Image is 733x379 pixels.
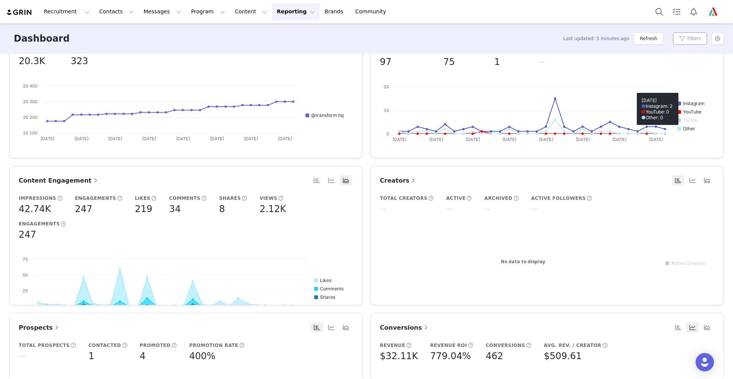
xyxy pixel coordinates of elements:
[176,136,190,141] text: [DATE]
[651,3,668,20] button: Search
[25,304,28,309] text: 0
[108,136,122,141] text: [DATE]
[135,202,152,216] h5: 219
[278,136,292,141] text: [DATE]
[189,342,238,349] h5: Promotion Rate
[311,112,344,118] text: @transform.hq
[384,84,389,89] text: 20
[707,6,719,18] img: fbfc67e6-d945-4eef-9ff4-6fc5552ddd7d.png
[696,353,714,371] div: Open Intercom Messenger
[19,323,60,332] a: Prospects
[135,195,150,202] h5: Likes
[40,136,55,141] text: [DATE]
[320,286,344,292] text: Comments
[380,349,418,363] h5: $32.11K
[19,228,36,241] h5: 247
[23,115,37,120] text: 20 200
[95,3,139,20] button: Contacts
[671,260,705,266] text: Active Creators
[260,202,286,216] h5: 2.12K
[544,342,602,349] h5: Avg. Rev. / Creator
[685,3,702,20] button: Notifications
[39,3,94,20] button: Recruitment
[484,195,512,202] h5: Archived
[380,177,417,184] span: Creators
[272,3,320,20] button: Reporting
[260,195,277,202] h5: Views
[19,220,60,227] h5: Engagements
[19,349,25,363] h5: --
[683,109,701,115] text: YouTube
[502,137,517,142] text: [DATE]
[446,195,466,202] h5: Active
[23,83,37,89] text: 20 400
[612,137,626,142] text: [DATE]
[634,32,663,45] button: Refresh
[219,195,241,202] h5: Shares
[71,54,88,68] h5: 323
[668,3,685,20] a: Tasks
[244,136,258,141] text: [DATE]
[169,195,200,202] h5: Comments
[14,32,69,45] h3: Dashboard
[486,349,503,363] h5: 462
[380,324,429,331] span: Conversions
[380,55,392,69] h5: 97
[320,3,350,20] a: Brands
[683,126,695,131] text: Other
[531,195,586,202] h5: Active Followers
[23,99,37,104] text: 20 300
[392,137,407,142] text: [DATE]
[430,349,471,363] h5: 779.04%
[139,3,186,20] button: Messages
[189,349,216,363] h5: 400%
[320,294,335,300] text: Shares
[494,55,500,69] h5: 1
[23,130,37,136] text: 20 100
[23,257,28,262] text: 75
[538,55,545,69] h5: --
[19,202,51,216] h5: 42.74K
[75,195,116,202] h5: Engagements
[19,177,99,184] span: Content Engagement
[140,349,145,363] h5: 4
[486,342,525,349] h5: Conversions
[531,202,538,216] h5: --
[386,131,389,136] text: 0
[75,202,92,216] h5: 247
[169,202,181,216] h5: 34
[539,137,553,142] text: [DATE]
[210,136,224,141] text: [DATE]
[380,195,428,202] h5: Total Creators
[140,342,171,349] h5: Promoted
[380,202,386,216] h5: --
[19,176,99,185] a: Content Engagement
[443,55,455,69] h5: 75
[74,136,89,141] text: [DATE]
[186,3,230,20] button: Program
[19,342,70,349] h5: Total Prospects
[23,288,28,293] text: 25
[673,32,707,45] button: Filters
[429,137,443,142] text: [DATE]
[142,136,156,141] text: [DATE]
[351,3,394,20] a: Community
[466,137,480,142] text: [DATE]
[544,349,582,363] h5: $509.61
[702,6,727,18] button: Profile
[380,176,417,185] a: Creators
[576,137,590,142] text: [DATE]
[563,35,629,42] span: Last updated: 5 minutes ago
[320,277,331,283] text: Likes
[380,323,429,332] a: Conversions
[23,272,28,278] text: 50
[683,100,705,106] text: Instagram
[6,9,33,16] img: grin logo
[219,202,225,216] h5: 8
[89,342,121,349] h5: Contacted
[649,137,663,142] text: [DATE]
[19,324,60,331] span: Prospects
[683,117,697,123] text: TikTok
[484,202,491,216] h5: --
